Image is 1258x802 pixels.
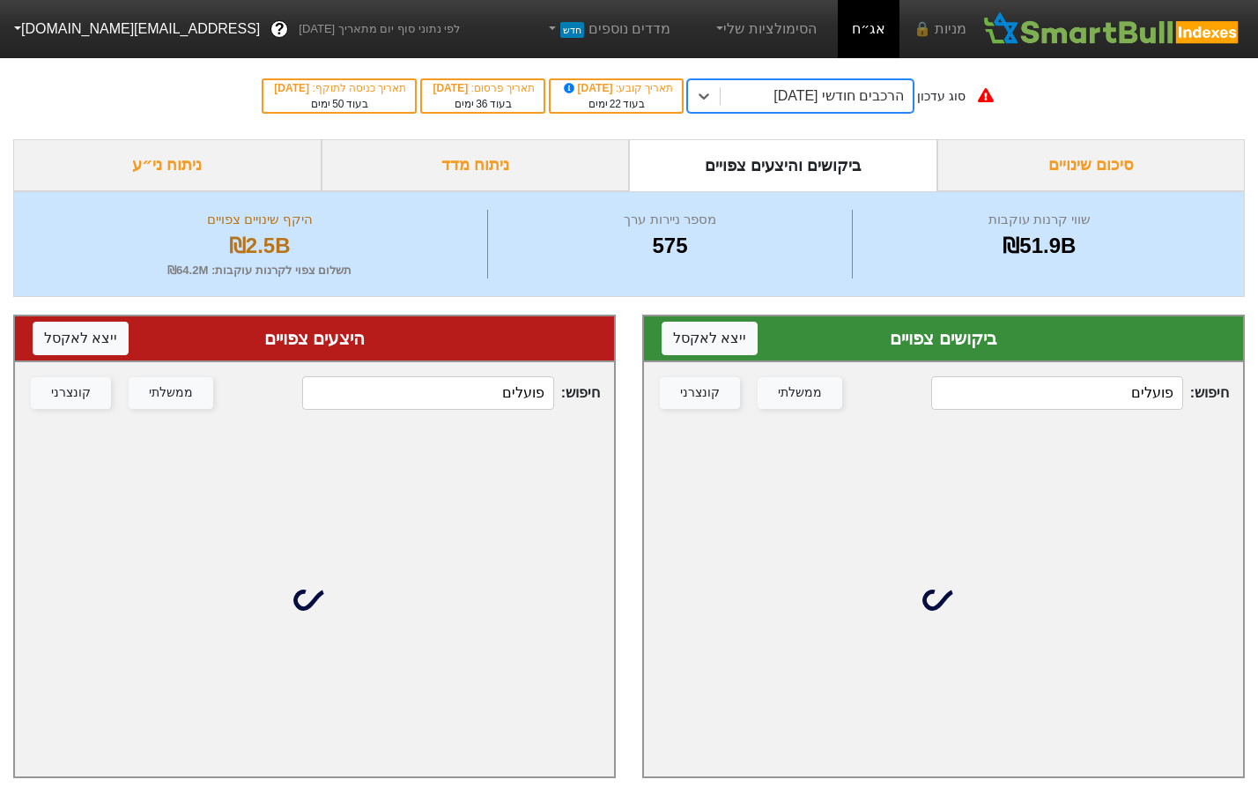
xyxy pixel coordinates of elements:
a: הסימולציות שלי [706,11,824,47]
div: ₪51.9B [857,230,1222,262]
button: ייצא לאקסל [662,322,758,355]
div: תאריך קובע : [559,80,673,96]
span: [DATE] [561,82,616,94]
img: loading... [922,579,965,621]
span: לפי נתוני סוף יום מתאריך [DATE] [299,20,460,38]
div: שווי קרנות עוקבות [857,210,1222,230]
span: 22 [610,98,621,110]
div: הרכבים חודשי [DATE] [773,85,904,107]
div: ניתוח מדד [322,139,630,191]
button: קונצרני [31,377,111,409]
div: קונצרני [51,383,91,403]
button: ממשלתי [129,377,213,409]
div: היצעים צפויים [33,325,596,352]
div: ביקושים צפויים [662,325,1225,352]
img: SmartBull [980,11,1244,47]
div: 575 [492,230,847,262]
img: loading... [293,579,336,621]
div: סיכום שינויים [937,139,1246,191]
a: מדדים נוספיםחדש [537,11,677,47]
div: סוג עדכון [917,87,966,106]
div: ביקושים והיצעים צפויים [629,139,937,191]
button: ייצא לאקסל [33,322,129,355]
button: קונצרני [660,377,740,409]
span: 36 [476,98,487,110]
button: ממשלתי [758,377,842,409]
span: ? [275,18,285,41]
input: 145 רשומות... [931,376,1183,410]
div: ממשלתי [778,383,822,403]
span: חדש [560,22,584,38]
div: היקף שינויים צפויים [36,210,483,230]
div: ממשלתי [149,383,193,403]
input: 430 רשומות... [302,376,554,410]
div: ניתוח ני״ע [13,139,322,191]
div: ₪2.5B [36,230,483,262]
div: מספר ניירות ערך [492,210,847,230]
div: תאריך פרסום : [431,80,535,96]
div: בעוד ימים [431,96,535,112]
div: תשלום צפוי לקרנות עוקבות : ₪64.2M [36,262,483,279]
div: בעוד ימים [559,96,673,112]
span: חיפוש : [931,376,1229,410]
span: חיפוש : [302,376,600,410]
div: קונצרני [680,383,720,403]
